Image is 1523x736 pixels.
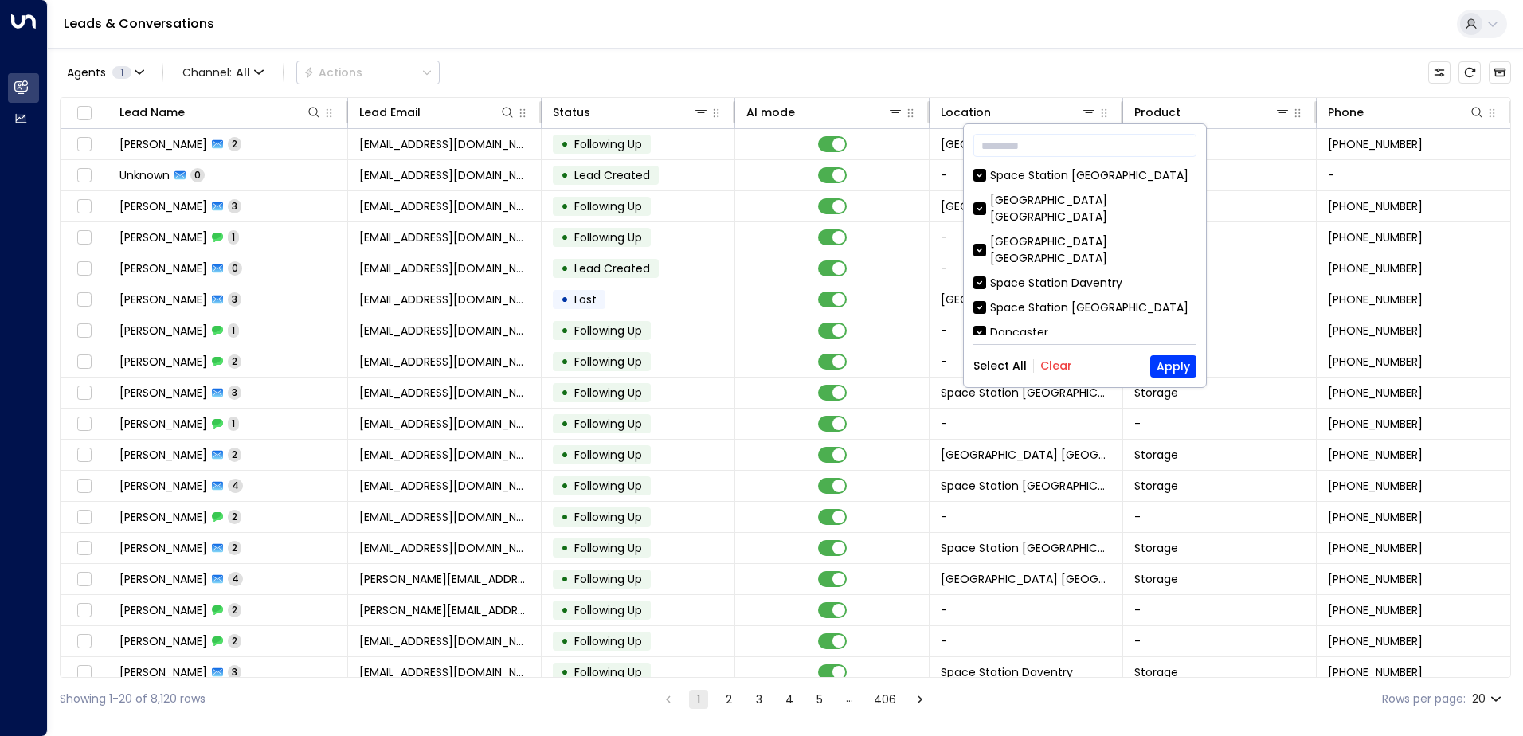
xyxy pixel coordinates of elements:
[941,385,1111,401] span: Space Station Garretts Green
[74,259,94,279] span: Toggle select row
[561,255,569,282] div: •
[119,633,207,649] span: Nick Doherty
[74,663,94,683] span: Toggle select row
[941,136,1111,152] span: Space Station Castle Bromwich
[359,103,421,122] div: Lead Email
[1123,346,1317,377] td: -
[74,135,94,155] span: Toggle select row
[840,690,859,709] div: …
[973,275,1196,292] div: Space Station Daventry
[228,292,241,306] span: 3
[1150,355,1196,378] button: Apply
[228,479,243,492] span: 4
[1428,61,1451,84] button: Customize
[930,409,1123,439] td: -
[74,290,94,310] span: Toggle select row
[74,104,94,123] span: Toggle select all
[228,417,239,430] span: 1
[1328,136,1423,152] span: +447852876174
[67,67,106,78] span: Agents
[119,478,207,494] span: Bekkah Oneill
[359,447,530,463] span: gwestconsultancy@gmail.com
[228,230,239,244] span: 1
[1134,664,1178,680] span: Storage
[930,253,1123,284] td: -
[359,354,530,370] span: mshahid.luct@gmail.com
[1328,260,1423,276] span: +447594756415
[74,166,94,186] span: Toggle select row
[1134,447,1178,463] span: Storage
[74,601,94,621] span: Toggle select row
[941,292,1111,307] span: Space Station Castle Bromwich
[228,448,241,461] span: 2
[1328,354,1423,370] span: +447535522111
[119,167,170,183] span: Unknown
[910,690,930,709] button: Go to next page
[930,626,1123,656] td: -
[746,103,795,122] div: AI mode
[574,229,642,245] span: Following Up
[990,192,1196,225] div: [GEOGRAPHIC_DATA] [GEOGRAPHIC_DATA]
[1328,447,1423,463] span: +447378531108
[1123,595,1317,625] td: -
[574,385,642,401] span: Following Up
[574,447,642,463] span: Following Up
[574,292,597,307] span: Lost
[553,103,590,122] div: Status
[561,628,569,655] div: •
[574,167,650,183] span: Lead Created
[973,233,1196,267] div: [GEOGRAPHIC_DATA] [GEOGRAPHIC_DATA]
[359,229,530,245] span: joshua_nathan@hotmail.co.uk
[228,323,239,337] span: 1
[228,137,241,151] span: 2
[553,103,709,122] div: Status
[1123,502,1317,532] td: -
[871,690,899,709] button: Go to page 406
[176,61,270,84] span: Channel:
[1123,160,1317,190] td: -
[359,633,530,649] span: ndoherty1087@gmail.com
[228,261,242,275] span: 0
[1328,198,1423,214] span: +447939556051
[296,61,440,84] div: Button group with a nested menu
[930,315,1123,346] td: -
[228,510,241,523] span: 2
[1328,323,1423,339] span: +447594756415
[74,228,94,248] span: Toggle select row
[930,160,1123,190] td: -
[359,540,530,556] span: anozie7888@gmail.com
[119,447,207,463] span: Giovanni Trematerra
[973,324,1196,341] div: Doncaster
[561,131,569,158] div: •
[296,61,440,84] button: Actions
[1328,540,1423,556] span: +447404048506
[990,324,1048,341] div: Doncaster
[1328,571,1423,587] span: +447519088587
[1328,103,1364,122] div: Phone
[228,603,241,617] span: 2
[74,445,94,465] span: Toggle select row
[561,162,569,189] div: •
[561,348,569,375] div: •
[561,503,569,530] div: •
[561,472,569,499] div: •
[74,197,94,217] span: Toggle select row
[1317,160,1510,190] td: -
[359,664,530,680] span: ndoherty1087@gmail.com
[1328,664,1423,680] span: +447902653222
[176,61,270,84] button: Channel:All
[74,414,94,434] span: Toggle select row
[119,103,322,122] div: Lead Name
[930,595,1123,625] td: -
[1123,409,1317,439] td: -
[973,359,1027,372] button: Select All
[941,571,1111,587] span: Space Station Shrewsbury
[689,690,708,709] button: page 1
[1458,61,1481,84] span: Refresh
[930,502,1123,532] td: -
[359,167,530,183] span: maryreed49@hotmail.com
[228,665,241,679] span: 3
[359,416,530,432] span: gwestconsultancy@gmail.com
[119,354,207,370] span: Mohammad Syed
[1382,691,1466,707] label: Rows per page:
